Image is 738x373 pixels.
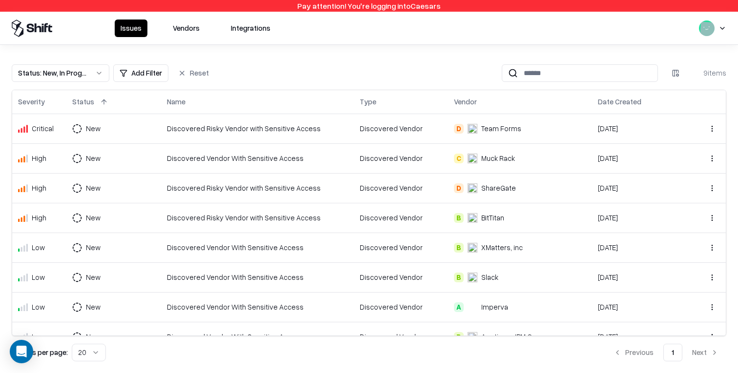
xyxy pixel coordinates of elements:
div: New [86,183,101,193]
div: Discovered Vendor With Sensitive Access [167,153,348,163]
img: BitTitan [468,213,477,223]
div: B [454,273,464,282]
button: Reset [172,64,215,82]
div: Discovered Risky Vendor with Sensitive Access [167,123,348,134]
div: New [86,272,101,282]
div: Discovered Vendor [360,242,442,253]
button: New [72,120,118,137]
img: Team Forms [468,124,477,134]
img: Apptio, an IBM Company [468,332,477,342]
div: New [86,123,101,134]
div: Severity [18,97,45,107]
img: Slack [468,273,477,282]
button: New [72,209,118,227]
div: Imperva [481,302,508,312]
div: New [86,332,101,342]
div: D [454,124,464,134]
div: Discovered Vendor [360,213,442,223]
div: Discovered Vendor With Sensitive Access [167,332,348,342]
div: Low [32,242,45,253]
div: New [86,153,101,163]
div: Status : New, In Progress [18,68,87,78]
div: 9 items [687,68,726,78]
div: Type [360,97,376,107]
div: Discovered Vendor With Sensitive Access [167,242,348,253]
div: Low [32,272,45,282]
div: Slack [481,272,498,282]
div: Discovered Vendor [360,123,442,134]
div: D [454,183,464,193]
button: Add Filter [113,64,168,82]
div: Discovered Risky Vendor with Sensitive Access [167,183,348,193]
div: Vendor [454,97,477,107]
div: High [32,213,46,223]
div: [DATE] [598,302,682,312]
div: Apptio, an IBM Company [481,332,559,342]
div: [DATE] [598,213,682,223]
button: New [72,239,118,256]
img: Imperva [468,302,477,312]
div: XMatters, inc [481,242,523,253]
div: [DATE] [598,123,682,134]
img: Muck Rack [468,154,477,163]
div: Team Forms [481,123,521,134]
div: New [86,302,101,312]
div: Critical [32,123,54,134]
button: New [72,269,118,286]
div: Discovered Risky Vendor with Sensitive Access [167,213,348,223]
button: New [72,298,118,316]
div: Low [32,302,45,312]
div: Date Created [598,97,641,107]
div: Discovered Vendor [360,153,442,163]
button: Vendors [167,20,205,37]
div: B [454,332,464,342]
div: High [32,153,46,163]
div: New [86,213,101,223]
img: xMatters, inc [468,243,477,253]
button: New [72,179,118,197]
button: 1 [663,344,682,361]
nav: pagination [606,344,726,361]
div: Status [72,97,94,107]
div: [DATE] [598,153,682,163]
div: Name [167,97,185,107]
img: ShareGate [468,183,477,193]
div: [DATE] [598,272,682,282]
div: BitTitan [481,213,504,223]
div: B [454,213,464,223]
div: Discovered Vendor With Sensitive Access [167,302,348,312]
div: Discovered Vendor With Sensitive Access [167,272,348,282]
div: A [454,302,464,312]
div: New [86,242,101,253]
div: Low [32,332,45,342]
div: [DATE] [598,332,682,342]
div: B [454,243,464,253]
div: Open Intercom Messenger [10,340,33,363]
button: Integrations [225,20,276,37]
div: Discovered Vendor [360,332,442,342]
div: High [32,183,46,193]
div: Discovered Vendor [360,302,442,312]
button: Issues [115,20,147,37]
div: Discovered Vendor [360,272,442,282]
button: New [72,150,118,167]
div: [DATE] [598,183,682,193]
div: ShareGate [481,183,516,193]
button: New [72,328,118,346]
div: Muck Rack [481,153,515,163]
div: [DATE] [598,242,682,253]
div: C [454,154,464,163]
p: Results per page: [12,347,68,357]
div: Discovered Vendor [360,183,442,193]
